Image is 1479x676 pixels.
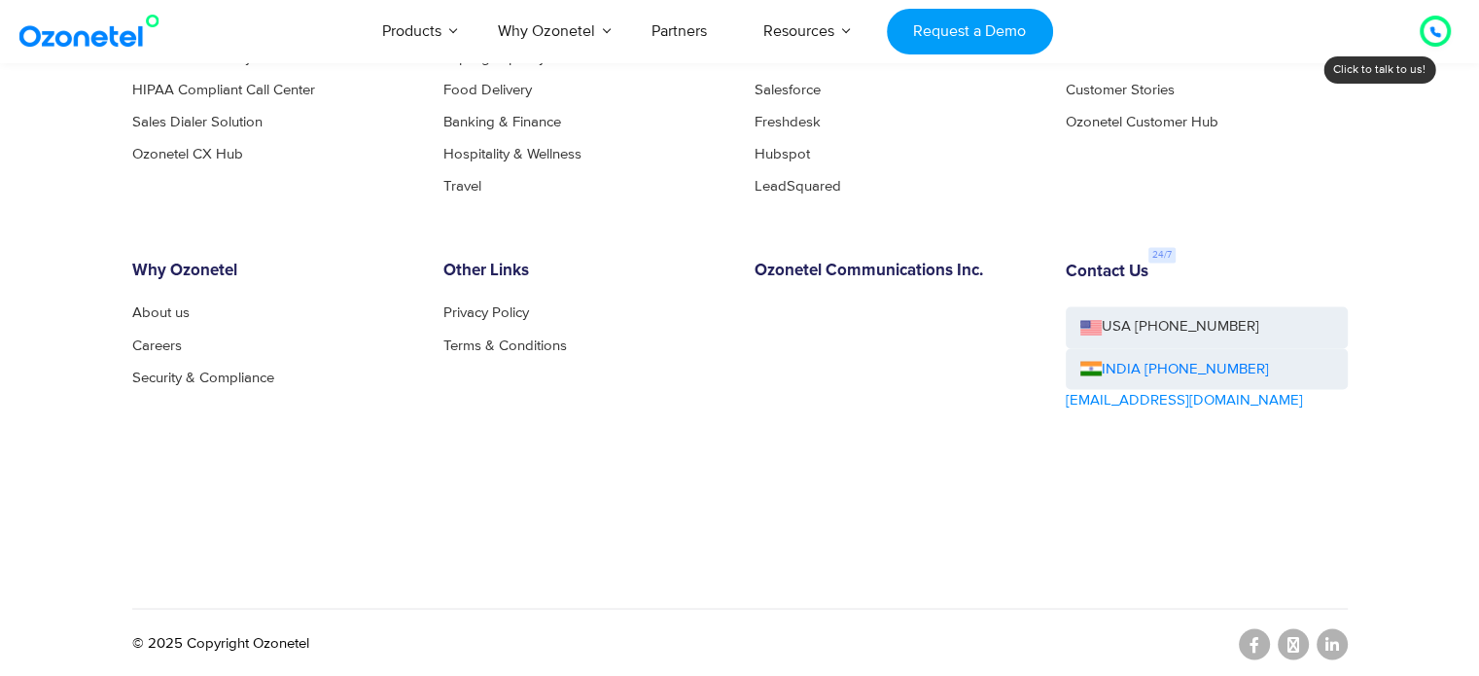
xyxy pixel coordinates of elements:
[443,179,481,194] a: Travel
[443,83,532,97] a: Food Delivery
[1080,320,1102,335] img: us-flag.png
[443,305,529,320] a: Privacy Policy
[1080,361,1102,375] img: ind-flag.png
[1066,51,1115,65] a: Ebooks
[132,51,282,65] a: Business Phone System
[1080,358,1269,380] a: INDIA [PHONE_NUMBER]
[132,262,414,281] h6: Why Ozonetel
[755,83,821,97] a: Salesforce
[132,83,315,97] a: HIPAA Compliant Call Center
[132,632,309,655] p: © 2025 Copyright Ozonetel
[1066,263,1148,282] h6: Contact Us
[132,115,263,129] a: Sales Dialer Solution
[755,115,821,129] a: Freshdesk
[132,147,243,161] a: Ozonetel CX Hub
[1066,306,1348,348] a: USA [PHONE_NUMBER]
[755,262,1037,281] h6: Ozonetel Communications Inc.
[132,338,182,352] a: Careers
[132,305,190,320] a: About us
[1066,83,1175,97] a: Customer Stories
[443,262,725,281] h6: Other Links
[887,9,1053,54] a: Request a Demo
[1066,115,1218,129] a: Ozonetel Customer Hub
[1066,389,1303,411] a: [EMAIL_ADDRESS][DOMAIN_NAME]
[132,370,274,384] a: Security & Compliance
[755,179,841,194] a: LeadSquared
[443,115,561,129] a: Banking & Finance
[443,338,567,352] a: Terms & Conditions
[755,147,810,161] a: Hubspot
[443,147,581,161] a: Hospitality & Wellness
